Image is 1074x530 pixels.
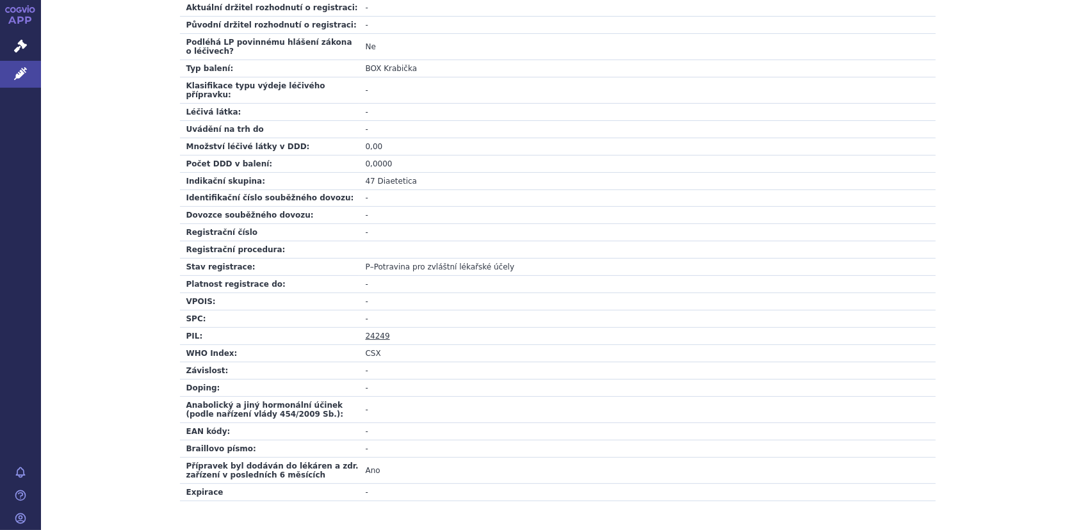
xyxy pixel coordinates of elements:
[384,64,417,73] span: Krabička
[359,484,936,501] td: -
[180,224,359,241] td: Registrační číslo
[180,380,359,397] td: Doping:
[180,345,359,362] td: WHO Index:
[359,77,936,103] td: -
[366,466,380,475] span: Ano
[359,310,936,328] td: -
[366,64,382,73] span: BOX
[374,262,514,271] span: Potravina pro zvláštní lékařské účely
[180,328,359,345] td: PIL:
[180,120,359,138] td: Uvádění na trh do
[180,293,359,310] td: VPOIS:
[180,397,359,423] td: Anabolický a jiný hormonální účinek (podle nařízení vlády 454/2009 Sb.):
[378,177,417,186] span: Diaetetica
[359,155,936,172] td: 0,0000
[366,177,375,186] span: 47
[359,224,936,241] td: -
[180,189,359,207] td: Identifikační číslo souběžného dovozu:
[180,60,359,77] td: Typ balení:
[359,207,936,224] td: -
[359,16,936,33] td: -
[359,120,936,138] td: -
[180,310,359,328] td: SPC:
[180,172,359,189] td: Indikační skupina:
[366,142,383,151] span: 0,00
[180,458,359,484] td: Přípravek byl dodáván do lékáren a zdr. zařízení v posledních 6 měsících
[180,440,359,458] td: Braillovo písmo:
[180,362,359,380] td: Závislost:
[359,362,936,380] td: -
[180,103,359,120] td: Léčivá látka:
[180,33,359,60] td: Podléhá LP povinnému hlášení zákona o léčivech?
[359,276,936,293] td: -
[180,16,359,33] td: Původní držitel rozhodnutí o registraci:
[366,332,390,341] a: 24249
[359,33,936,60] td: Ne
[180,484,359,501] td: Expirace
[359,103,936,120] td: -
[180,155,359,172] td: Počet DDD v balení:
[359,440,936,458] td: -
[180,77,359,103] td: Klasifikace typu výdeje léčivého přípravku:
[359,380,936,397] td: -
[359,397,936,423] td: -
[180,138,359,155] td: Množství léčivé látky v DDD:
[366,262,370,271] span: P
[180,259,359,276] td: Stav registrace:
[359,259,936,276] td: –
[180,241,359,259] td: Registrační procedura:
[180,276,359,293] td: Platnost registrace do:
[359,345,936,362] td: CSX
[180,423,359,440] td: EAN kódy:
[359,423,936,440] td: -
[359,189,936,207] td: -
[359,293,936,310] td: -
[180,207,359,224] td: Dovozce souběžného dovozu:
